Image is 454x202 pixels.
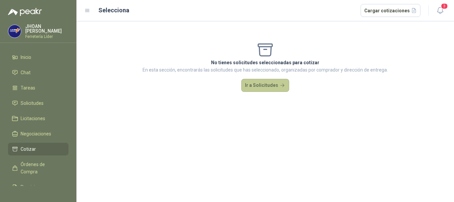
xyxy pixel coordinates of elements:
[8,112,68,125] a: Licitaciones
[21,145,36,153] span: Cotizar
[8,66,68,79] a: Chat
[21,115,45,122] span: Licitaciones
[8,143,68,155] a: Cotizar
[441,3,448,9] span: 3
[21,183,45,191] span: Remisiones
[21,100,44,107] span: Solicitudes
[8,82,68,94] a: Tareas
[8,97,68,109] a: Solicitudes
[25,35,68,39] p: Ferretería Líder
[143,66,388,74] p: En esta sección, encontrarás las solicitudes que has seleccionado, organizadas por comprador y di...
[8,8,42,16] img: Logo peakr
[21,161,62,175] span: Órdenes de Compra
[21,130,51,137] span: Negociaciones
[434,5,446,17] button: 3
[21,54,31,61] span: Inicio
[8,25,21,38] img: Company Logo
[8,127,68,140] a: Negociaciones
[361,4,421,17] button: Cargar cotizaciones
[8,158,68,178] a: Órdenes de Compra
[8,181,68,193] a: Remisiones
[21,84,35,92] span: Tareas
[25,24,68,33] p: JHOAN [PERSON_NAME]
[21,69,31,76] span: Chat
[241,79,289,92] button: Ir a Solicitudes
[143,59,388,66] p: No tienes solicitudes seleccionadas para cotizar
[98,6,129,15] h2: Selecciona
[8,51,68,64] a: Inicio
